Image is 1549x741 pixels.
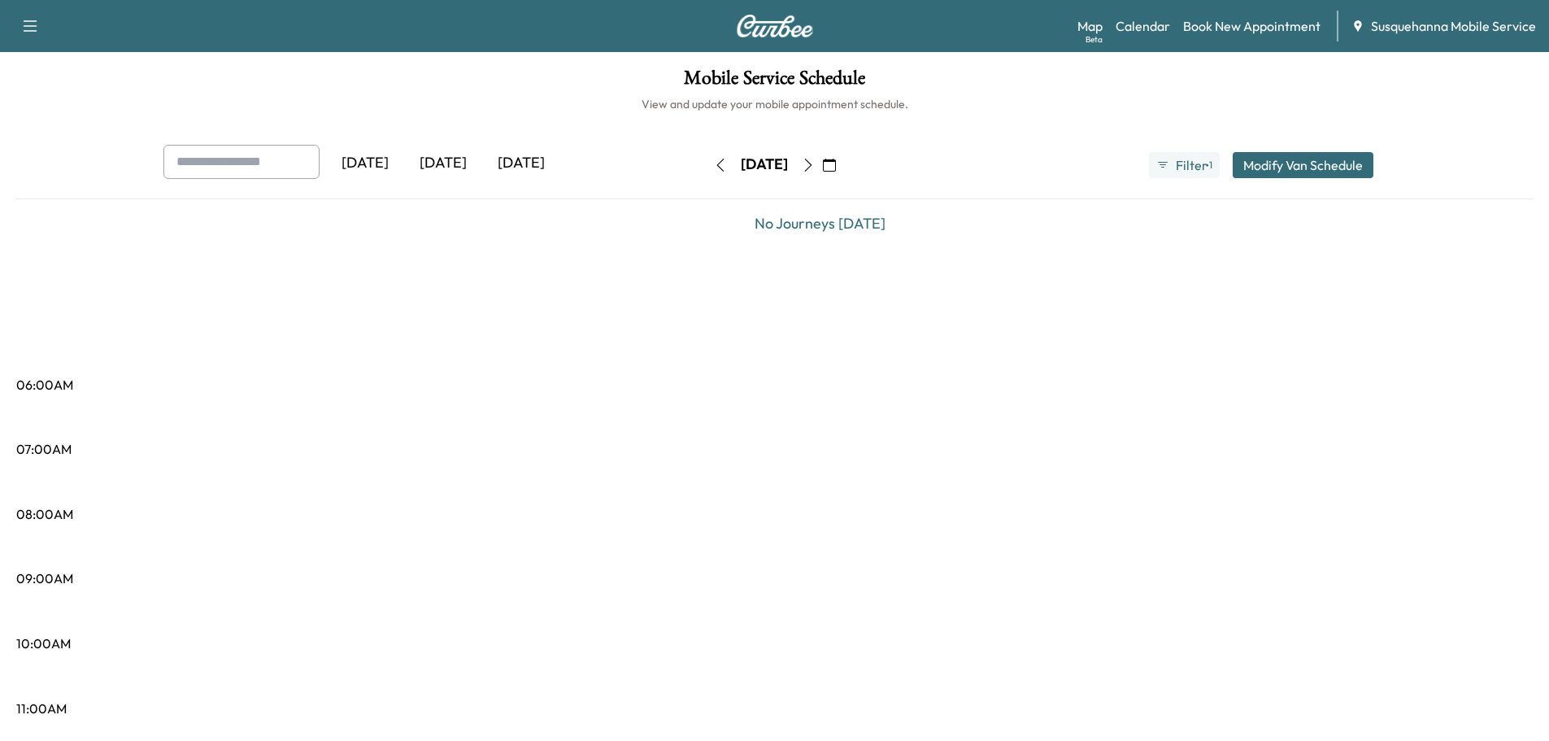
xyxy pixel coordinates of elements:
img: Curbee Logo [736,15,814,37]
h6: View and update your mobile appointment schedule. [16,96,1533,112]
a: Calendar [1116,16,1170,36]
p: 10:00AM [16,634,71,653]
span: 1 [1209,159,1212,172]
p: 06:00AM [16,375,73,394]
p: 09:00AM [16,569,73,588]
div: [DATE] [741,155,788,175]
span: Filter [1176,155,1205,175]
p: 11:00AM [16,699,67,718]
p: 07:00AM [16,439,72,459]
div: [DATE] [326,145,404,182]
div: Beta [1086,33,1103,46]
div: [DATE] [482,145,560,182]
a: Book New Appointment [1183,16,1321,36]
button: Modify Van Schedule [1233,152,1373,178]
button: Filter●1 [1149,152,1219,178]
a: MapBeta [1077,16,1103,36]
h1: Mobile Service Schedule [16,68,1533,96]
p: 08:00AM [16,504,73,524]
span: Susquehanna Mobile Service [1371,16,1536,36]
div: [DATE] [404,145,482,182]
span: ● [1205,161,1208,169]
